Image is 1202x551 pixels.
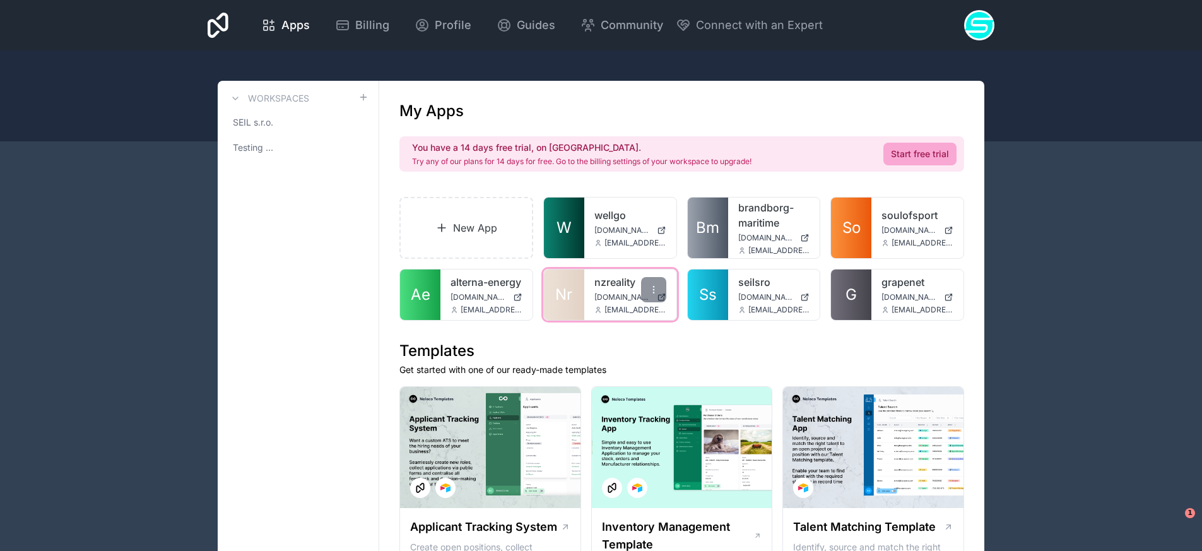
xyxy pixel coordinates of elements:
[451,292,522,302] a: [DOMAIN_NAME]
[738,275,810,290] a: seilsro
[404,11,481,39] a: Profile
[793,518,936,536] h1: Talent Matching Template
[228,91,309,106] a: Workspaces
[1159,508,1189,538] iframe: Intercom live chat
[846,285,857,305] span: G
[355,16,389,34] span: Billing
[570,11,673,39] a: Community
[412,141,751,154] h2: You have a 14 days free trial, on [GEOGRAPHIC_DATA].
[881,208,953,223] a: soulofsport
[517,16,555,34] span: Guides
[738,233,810,243] a: [DOMAIN_NAME]
[594,225,652,235] span: [DOMAIN_NAME]
[594,225,666,235] a: [DOMAIN_NAME]
[451,292,508,302] span: [DOMAIN_NAME]
[399,197,533,259] a: New App
[325,11,399,39] a: Billing
[881,292,939,302] span: [DOMAIN_NAME]
[461,305,522,315] span: [EMAIL_ADDRESS][DOMAIN_NAME]
[233,141,273,154] span: Testing ...
[233,116,273,129] span: SEIL s.r.o.
[248,92,309,105] h3: Workspaces
[738,233,796,243] span: [DOMAIN_NAME]
[696,218,719,238] span: Bm
[748,305,810,315] span: [EMAIL_ADDRESS][DOMAIN_NAME]
[251,11,320,39] a: Apps
[410,518,557,536] h1: Applicant Tracking System
[892,238,953,248] span: [EMAIL_ADDRESS][DOMAIN_NAME]
[696,16,823,34] span: Connect with an Expert
[738,200,810,230] a: brandborg-maritime
[411,285,430,305] span: Ae
[228,136,368,159] a: Testing ...
[892,305,953,315] span: [EMAIL_ADDRESS][DOMAIN_NAME]
[451,275,522,290] a: alterna-energy
[798,483,808,493] img: Airtable Logo
[544,198,584,258] a: W
[688,270,728,320] a: Ss
[400,270,440,320] a: Ae
[676,16,823,34] button: Connect with an Expert
[688,198,728,258] a: Bm
[486,11,565,39] a: Guides
[412,157,751,167] p: Try any of our plans for 14 days for free. Go to the billing settings of your workspace to upgrade!
[440,483,451,493] img: Airtable Logo
[544,270,584,320] a: Nr
[842,218,861,238] span: So
[281,16,310,34] span: Apps
[555,285,572,305] span: Nr
[1185,508,1195,518] span: 1
[399,101,464,121] h1: My Apps
[881,292,953,302] a: [DOMAIN_NAME]
[228,111,368,134] a: SEIL s.r.o.
[881,225,939,235] span: [DOMAIN_NAME]
[738,292,796,302] span: [DOMAIN_NAME]
[604,238,666,248] span: [EMAIL_ADDRESS][DOMAIN_NAME]
[594,292,652,302] span: [DOMAIN_NAME]
[748,246,810,256] span: [EMAIL_ADDRESS][DOMAIN_NAME]
[831,198,871,258] a: So
[881,225,953,235] a: [DOMAIN_NAME]
[601,16,663,34] span: Community
[881,275,953,290] a: grapenet
[399,364,964,376] p: Get started with one of our ready-made templates
[604,305,666,315] span: [EMAIL_ADDRESS][DOMAIN_NAME]
[594,292,666,302] a: [DOMAIN_NAME]
[738,292,810,302] a: [DOMAIN_NAME]
[632,483,642,493] img: Airtable Logo
[557,218,572,238] span: W
[594,275,666,290] a: nzreality
[435,16,471,34] span: Profile
[399,341,964,361] h1: Templates
[594,208,666,223] a: wellgo
[883,143,957,165] a: Start free trial
[831,270,871,320] a: G
[699,285,717,305] span: Ss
